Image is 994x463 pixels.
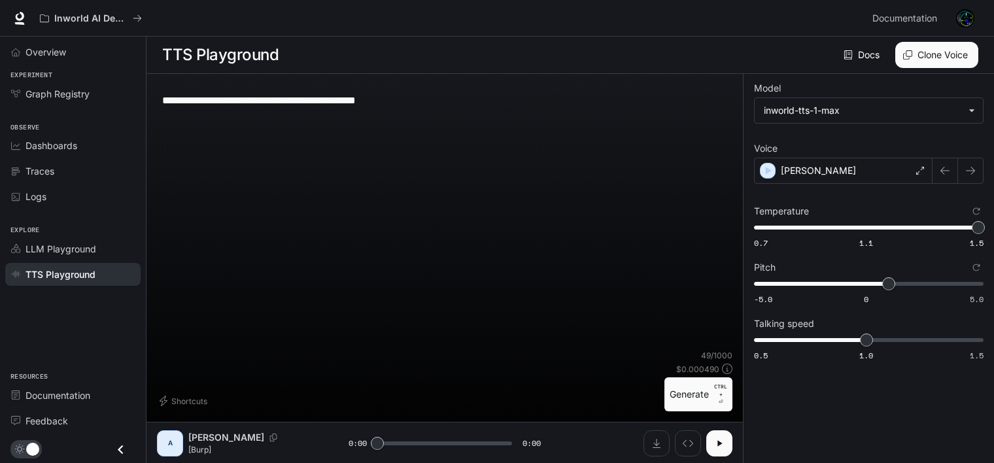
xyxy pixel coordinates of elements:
p: CTRL + [714,383,727,398]
span: 1.1 [859,237,873,249]
p: $ 0.000490 [676,364,719,375]
button: Reset to default [969,204,984,218]
p: ⏎ [714,383,727,406]
a: Graph Registry [5,82,141,105]
p: Model [754,84,781,93]
span: LLM Playground [26,242,96,256]
span: 1.5 [970,237,984,249]
a: Docs [841,42,885,68]
p: Temperature [754,207,809,216]
span: 0 [864,294,868,305]
span: 1.5 [970,350,984,361]
span: Overview [26,45,66,59]
button: Close drawer [106,436,135,463]
img: User avatar [956,9,974,27]
button: GenerateCTRL +⏎ [664,377,732,411]
a: TTS Playground [5,263,141,286]
button: Shortcuts [157,390,213,411]
div: inworld-tts-1-max [764,104,962,117]
span: Dark mode toggle [26,441,39,456]
a: Documentation [867,5,947,31]
p: [PERSON_NAME] [188,431,264,444]
a: Documentation [5,384,141,407]
span: Logs [26,190,46,203]
span: Traces [26,164,54,178]
span: 0.5 [754,350,768,361]
span: Documentation [26,388,90,402]
span: 0:00 [523,437,541,450]
p: Voice [754,144,778,153]
p: [Burp] [188,444,317,455]
a: Dashboards [5,134,141,157]
a: Overview [5,41,141,63]
h1: TTS Playground [162,42,279,68]
button: Reset to default [969,260,984,275]
span: Feedback [26,414,68,428]
p: Talking speed [754,319,814,328]
a: Feedback [5,409,141,432]
p: [PERSON_NAME] [781,164,856,177]
a: Traces [5,160,141,182]
p: 49 / 1000 [701,350,732,361]
span: Dashboards [26,139,77,152]
button: User avatar [952,5,978,31]
a: Logs [5,185,141,208]
span: 0:00 [349,437,367,450]
span: -5.0 [754,294,772,305]
button: Copy Voice ID [264,434,283,441]
button: Clone Voice [895,42,978,68]
span: Documentation [872,10,937,27]
p: Pitch [754,263,776,272]
span: Graph Registry [26,87,90,101]
button: Download audio [643,430,670,456]
div: inworld-tts-1-max [755,98,983,123]
span: 5.0 [970,294,984,305]
div: A [160,433,180,454]
button: All workspaces [34,5,148,31]
span: 1.0 [859,350,873,361]
button: Inspect [675,430,701,456]
span: 0.7 [754,237,768,249]
span: TTS Playground [26,267,95,281]
p: Inworld AI Demos [54,13,128,24]
a: LLM Playground [5,237,141,260]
